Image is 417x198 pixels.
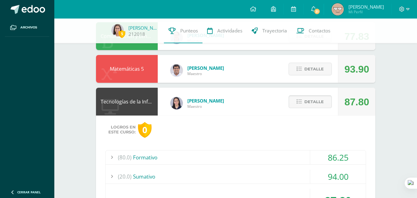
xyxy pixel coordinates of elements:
[170,64,183,77] img: 01ec045deed16b978cfcd964fb0d0c55.png
[119,30,125,38] span: 5
[106,170,366,183] div: Sumativo
[262,27,287,34] span: Trayectoria
[310,150,366,164] div: 86.25
[309,27,330,34] span: Contactos
[111,24,124,36] img: 5314e2d780592f124e930c7ca26f6512.png
[170,97,183,109] img: dbcf09110664cdb6f63fe058abfafc14.png
[128,25,159,31] a: [PERSON_NAME]
[128,31,145,37] a: 212018
[332,3,344,15] img: c28e96c64a857f88dd0d4ccb8c9396fa.png
[310,170,366,183] div: 94.00
[187,104,224,109] span: Maestro
[164,19,202,43] a: Punteos
[187,65,224,71] span: [PERSON_NAME]
[304,63,324,75] span: Detalle
[304,96,324,107] span: Detalle
[96,88,158,116] div: Tecnologías de la Información y la Comunicación 5
[187,71,224,76] span: Maestro
[292,19,335,43] a: Contactos
[289,95,332,108] button: Detalle
[202,19,247,43] a: Actividades
[348,4,384,10] span: [PERSON_NAME]
[180,27,198,34] span: Punteos
[187,98,224,104] span: [PERSON_NAME]
[106,150,366,164] div: Formativo
[314,8,320,15] span: 31
[247,19,292,43] a: Trayectoria
[348,9,384,15] span: Mi Perfil
[17,190,41,194] span: Cerrar panel
[5,19,49,37] a: Archivos
[217,27,242,34] span: Actividades
[108,125,136,135] span: Logros en este curso:
[96,55,158,83] div: Matemáticas 5
[344,88,369,116] div: 87.80
[289,63,332,75] button: Detalle
[344,55,369,83] div: 93.90
[118,170,131,183] span: (20.0)
[138,122,152,138] div: 0
[20,25,37,30] span: Archivos
[118,150,131,164] span: (80.0)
